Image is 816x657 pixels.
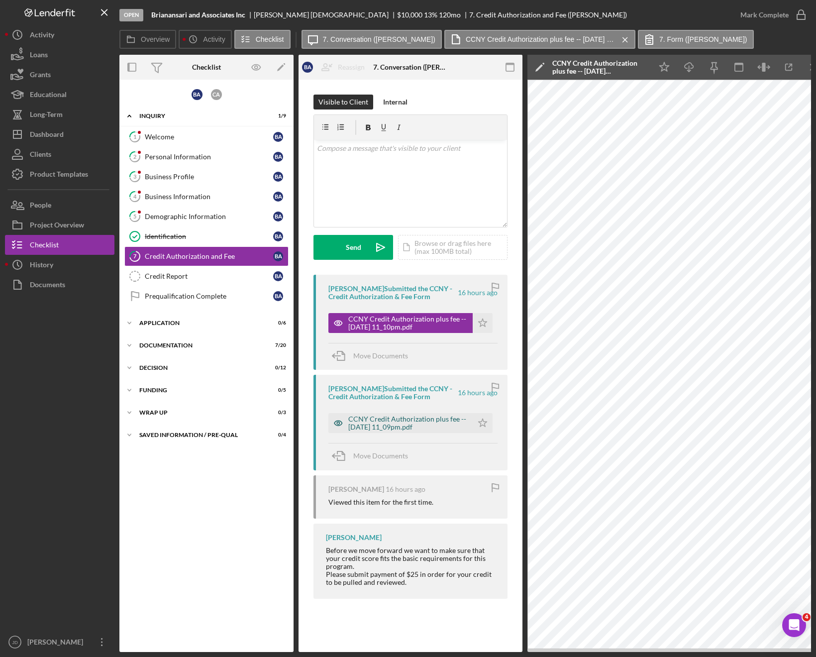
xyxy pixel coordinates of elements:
button: Mark Complete [730,5,811,25]
button: Documents [5,275,114,295]
button: Overview [119,30,176,49]
label: Activity [203,35,225,43]
div: Loans [30,45,48,67]
button: JD[PERSON_NAME] [5,632,114,652]
div: B A [273,231,283,241]
div: Prequalification Complete [145,292,273,300]
button: Educational [5,85,114,105]
div: CCNY Credit Authorization plus fee -- [DATE] 11_10pm.pdf [348,315,468,331]
a: Prequalification CompleteBA [124,286,289,306]
label: Checklist [256,35,284,43]
button: People [5,195,114,215]
button: Clients [5,144,114,164]
div: Checklist [192,63,221,71]
a: 1WelcomeBA [124,127,289,147]
a: IdentificationBA [124,226,289,246]
button: Visible to Client [313,95,373,109]
a: 4Business InformationBA [124,187,289,207]
div: 0 / 12 [268,365,286,371]
tspan: 2 [133,153,136,160]
div: 0 / 4 [268,432,286,438]
div: Inquiry [139,113,261,119]
a: 7Credit Authorization and FeeBA [124,246,289,266]
div: Viewed this item for the first time. [328,498,433,506]
div: Funding [139,387,261,393]
span: Move Documents [353,451,408,460]
div: Visible to Client [318,95,368,109]
time: 2025-09-25 03:08 [386,485,425,493]
div: Clients [30,144,51,167]
div: B A [273,251,283,261]
div: 0 / 6 [268,320,286,326]
button: Activity [179,30,231,49]
div: Application [139,320,261,326]
tspan: 3 [133,173,136,180]
div: [PERSON_NAME] [25,632,90,655]
a: Checklist [5,235,114,255]
div: 13 % [424,11,437,19]
div: [PERSON_NAME] [326,534,382,542]
div: B A [273,132,283,142]
div: Send [346,235,361,260]
div: 0 / 3 [268,410,286,416]
div: Grants [30,65,51,87]
div: Welcome [145,133,273,141]
label: CCNY Credit Authorization plus fee -- [DATE] 11_10pm.pdf [466,35,615,43]
div: Checklist [30,235,59,257]
tspan: 4 [133,193,137,200]
div: B A [192,89,203,100]
a: Loans [5,45,114,65]
button: Grants [5,65,114,85]
div: [PERSON_NAME] [328,485,384,493]
button: Send [313,235,393,260]
div: B A [273,192,283,202]
time: 2025-09-25 03:09 [458,389,498,397]
button: Project Overview [5,215,114,235]
tspan: 7 [133,253,137,259]
button: BAReassign [297,57,375,77]
a: History [5,255,114,275]
div: Documentation [139,342,261,348]
div: CCNY Credit Authorization plus fee -- [DATE] 11_09pm.pdf [348,415,468,431]
div: 7 / 20 [268,342,286,348]
button: CCNY Credit Authorization plus fee -- [DATE] 11_09pm.pdf [328,413,493,433]
button: 7. Conversation ([PERSON_NAME]) [302,30,442,49]
div: People [30,195,51,218]
div: 0 / 5 [268,387,286,393]
div: Wrap up [139,410,261,416]
text: JD [12,640,18,645]
time: 2025-09-25 03:10 [458,289,498,297]
button: Dashboard [5,124,114,144]
div: CCNY Credit Authorization plus fee -- [DATE] 11_10pm.pdf [552,59,647,75]
div: 7. Conversation ([PERSON_NAME]) [373,63,448,71]
div: [PERSON_NAME] Submitted the CCNY - Credit Authorization & Fee Form [328,385,456,401]
button: Product Templates [5,164,114,184]
div: Open [119,9,143,21]
div: [PERSON_NAME] Submitted the CCNY - Credit Authorization & Fee Form [328,285,456,301]
button: Move Documents [328,343,418,368]
label: Overview [141,35,170,43]
div: Dashboard [30,124,64,147]
div: [PERSON_NAME] [DEMOGRAPHIC_DATA] [254,11,397,19]
a: Credit ReportBA [124,266,289,286]
div: Product Templates [30,164,88,187]
tspan: 1 [133,133,136,140]
div: B A [273,152,283,162]
div: Business Information [145,193,273,201]
a: 3Business ProfileBA [124,167,289,187]
div: B A [302,62,313,73]
div: Activity [30,25,54,47]
div: Decision [139,365,261,371]
div: 7. Credit Authorization and Fee ([PERSON_NAME]) [469,11,627,19]
button: Internal [378,95,412,109]
div: Mark Complete [740,5,789,25]
tspan: 5 [133,213,136,219]
button: CCNY Credit Authorization plus fee -- [DATE] 11_10pm.pdf [444,30,635,49]
div: Please submit payment of $25 in order for your credit to be pulled and reviewed. [326,570,498,586]
iframe: Intercom live chat [782,613,806,637]
div: 1 / 9 [268,113,286,119]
